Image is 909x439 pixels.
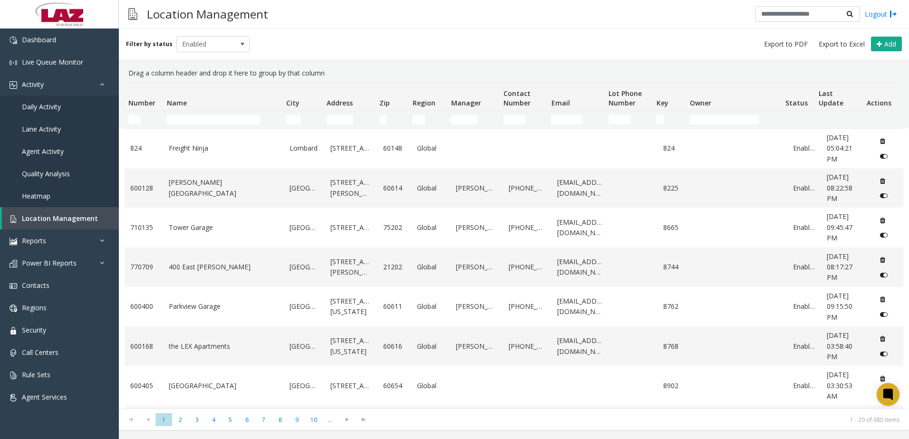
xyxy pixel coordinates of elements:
[282,111,323,128] td: City Filter
[663,381,686,391] a: 8902
[379,98,390,107] span: Zip
[793,381,815,391] a: Enabled
[128,2,137,26] img: pageIcon
[875,331,890,346] button: Delete
[827,331,852,361] span: [DATE] 03:58:40 PM
[663,143,686,153] a: 824
[338,413,355,426] span: Go to the next page
[551,98,570,107] span: Email
[119,82,909,409] div: Data table
[10,349,17,357] img: 'icon'
[130,301,157,312] a: 600400
[417,143,444,153] a: Global
[22,348,58,357] span: Call Centers
[417,183,444,193] a: Global
[330,143,372,153] a: [STREET_ADDRESS]
[22,236,46,245] span: Reports
[130,381,157,391] a: 600405
[663,222,686,233] a: 8665
[875,173,890,188] button: Delete
[503,89,531,107] span: Contact Number
[255,413,272,426] span: Page 7
[22,191,50,200] span: Heatmap
[22,35,56,44] span: Dashboard
[290,143,319,153] a: Lombard
[875,228,893,243] button: Disable
[10,372,17,379] img: 'icon'
[417,222,444,233] a: Global
[815,38,869,51] button: Export to Excel
[547,111,605,128] td: Email Filter
[456,222,498,233] a: [PERSON_NAME]
[169,341,278,352] a: the LEX Apartments
[409,111,447,128] td: Region Filter
[609,89,642,107] span: Lot Phone Number
[383,381,406,391] a: 60654
[169,177,278,199] a: [PERSON_NAME][GEOGRAPHIC_DATA]
[169,143,278,153] a: Freight Ninja
[413,115,425,124] input: Region Filter
[793,341,815,352] a: Enabled
[125,111,163,128] td: Number Filter
[323,111,376,128] td: Address Filter
[22,102,61,111] span: Daily Activity
[875,346,893,362] button: Disable
[827,133,852,163] span: [DATE] 05:04:21 PM
[10,81,17,89] img: 'icon'
[330,222,372,233] a: [STREET_ADDRESS]
[500,111,547,128] td: Contact Number Filter
[690,98,711,107] span: Owner
[447,111,500,128] td: Manager Filter
[355,413,372,426] span: Go to the last page
[340,416,353,423] span: Go to the next page
[871,37,902,52] button: Add
[290,381,319,391] a: [GEOGRAPHIC_DATA]
[330,381,372,391] a: [STREET_ADDRESS]
[793,183,815,193] a: Enabled
[383,262,406,272] a: 21202
[357,416,370,423] span: Go to the last page
[130,222,157,233] a: 710135
[782,83,815,111] th: Status
[189,413,205,426] span: Page 3
[169,301,278,312] a: Parkview Garage
[22,214,98,223] span: Location Management
[330,177,372,199] a: [STREET_ADDRESS][PERSON_NAME]
[509,301,545,312] a: [PHONE_NUMBER]
[557,177,604,199] a: [EMAIL_ADDRESS][DOMAIN_NAME]
[417,381,444,391] a: Global
[417,341,444,352] a: Global
[863,111,896,128] td: Actions Filter
[656,115,664,124] input: Key Filter
[126,40,173,48] label: Filter by status
[456,183,498,193] a: [PERSON_NAME]
[290,341,319,352] a: [GEOGRAPHIC_DATA]
[128,98,155,107] span: Number
[827,252,852,282] span: [DATE] 08:17:27 PM
[793,301,815,312] a: Enabled
[875,386,893,401] button: Disable
[177,37,235,52] span: Enabled
[663,183,686,193] a: 8225
[22,124,61,134] span: Lane Activity
[875,292,890,307] button: Delete
[793,262,815,272] a: Enabled
[383,301,406,312] a: 60611
[890,9,897,19] img: logout
[827,212,852,242] span: [DATE] 09:45:47 PM
[827,211,863,243] a: [DATE] 09:45:47 PM
[322,413,338,426] span: Page 11
[557,335,604,357] a: [EMAIL_ADDRESS][DOMAIN_NAME]
[166,115,260,124] input: Name Filter
[377,416,899,424] kendo-pager-info: 1 - 20 of 680 items
[172,413,189,426] span: Page 2
[609,115,630,124] input: Lot Phone Number Filter
[663,341,686,352] a: 8768
[686,111,782,128] td: Owner Filter
[815,111,862,128] td: Last Update Filter
[10,394,17,401] img: 'icon'
[875,267,893,282] button: Disable
[413,98,435,107] span: Region
[827,291,863,323] a: [DATE] 09:15:50 PM
[383,143,406,153] a: 60148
